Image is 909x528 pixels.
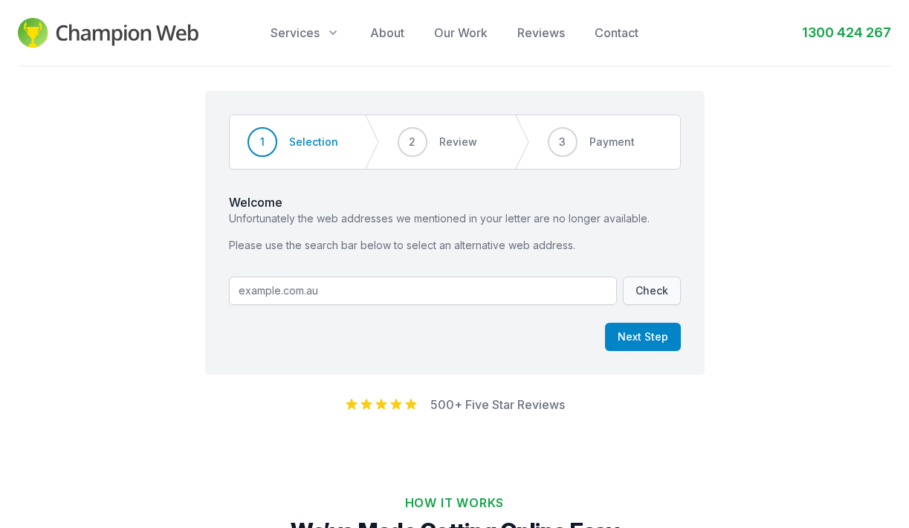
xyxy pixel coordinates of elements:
p: Please use the search bar below to select an alternative web address. [229,238,681,253]
span: Selection [289,135,338,149]
a: Contact [595,24,638,42]
nav: Progress [229,115,681,170]
a: 1300 424 267 [802,22,891,43]
span: Services [271,24,320,42]
a: 500+ Five Star Reviews [430,397,565,412]
h2: How It Works [24,494,885,512]
a: Our Work [434,24,488,42]
button: Check [623,277,681,305]
input: example.com.au [229,277,617,305]
a: About [370,24,404,42]
span: 1 [260,135,265,149]
button: Next Step [605,323,681,351]
button: Services [271,24,340,42]
span: Welcome [229,193,681,211]
span: Review [439,135,477,149]
img: Champion Web [18,18,198,48]
span: Payment [589,135,635,149]
p: Unfortunately the web addresses we mentioned in your letter are no longer available. [229,211,681,226]
span: 2 [409,135,415,149]
a: Reviews [517,24,565,42]
span: 3 [559,135,566,149]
